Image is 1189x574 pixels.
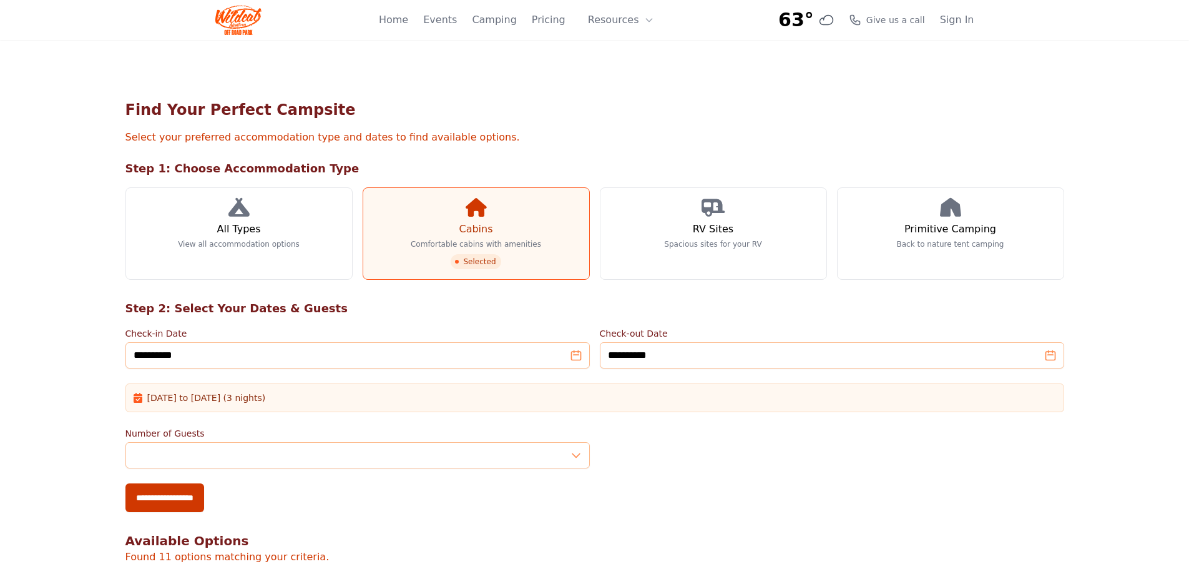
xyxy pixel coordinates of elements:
p: Back to nature tent camping [897,239,1004,249]
p: View all accommodation options [178,239,300,249]
label: Number of Guests [125,427,590,440]
label: Check-in Date [125,327,590,340]
h2: Step 1: Choose Accommodation Type [125,160,1064,177]
h3: Primitive Camping [904,222,996,237]
h3: All Types [217,222,260,237]
h3: Cabins [459,222,492,237]
span: 63° [778,9,814,31]
button: Resources [580,7,662,32]
a: Pricing [532,12,565,27]
a: Sign In [940,12,974,27]
h1: Find Your Perfect Campsite [125,100,1064,120]
a: Cabins Comfortable cabins with amenities Selected [363,187,590,280]
a: All Types View all accommodation options [125,187,353,280]
p: Comfortable cabins with amenities [411,239,541,249]
span: Give us a call [866,14,925,26]
p: Found 11 options matching your criteria. [125,550,1064,565]
h2: Available Options [125,532,1064,550]
img: Wildcat Logo [215,5,262,35]
h2: Step 2: Select Your Dates & Guests [125,300,1064,317]
p: Spacious sites for your RV [664,239,761,249]
p: Select your preferred accommodation type and dates to find available options. [125,130,1064,145]
a: Give us a call [849,14,925,26]
a: Events [423,12,457,27]
span: Selected [451,254,501,269]
h3: RV Sites [693,222,733,237]
a: Camping [472,12,516,27]
span: [DATE] to [DATE] (3 nights) [147,392,266,404]
label: Check-out Date [600,327,1064,340]
a: RV Sites Spacious sites for your RV [600,187,827,280]
a: Primitive Camping Back to nature tent camping [837,187,1064,280]
a: Home [379,12,408,27]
